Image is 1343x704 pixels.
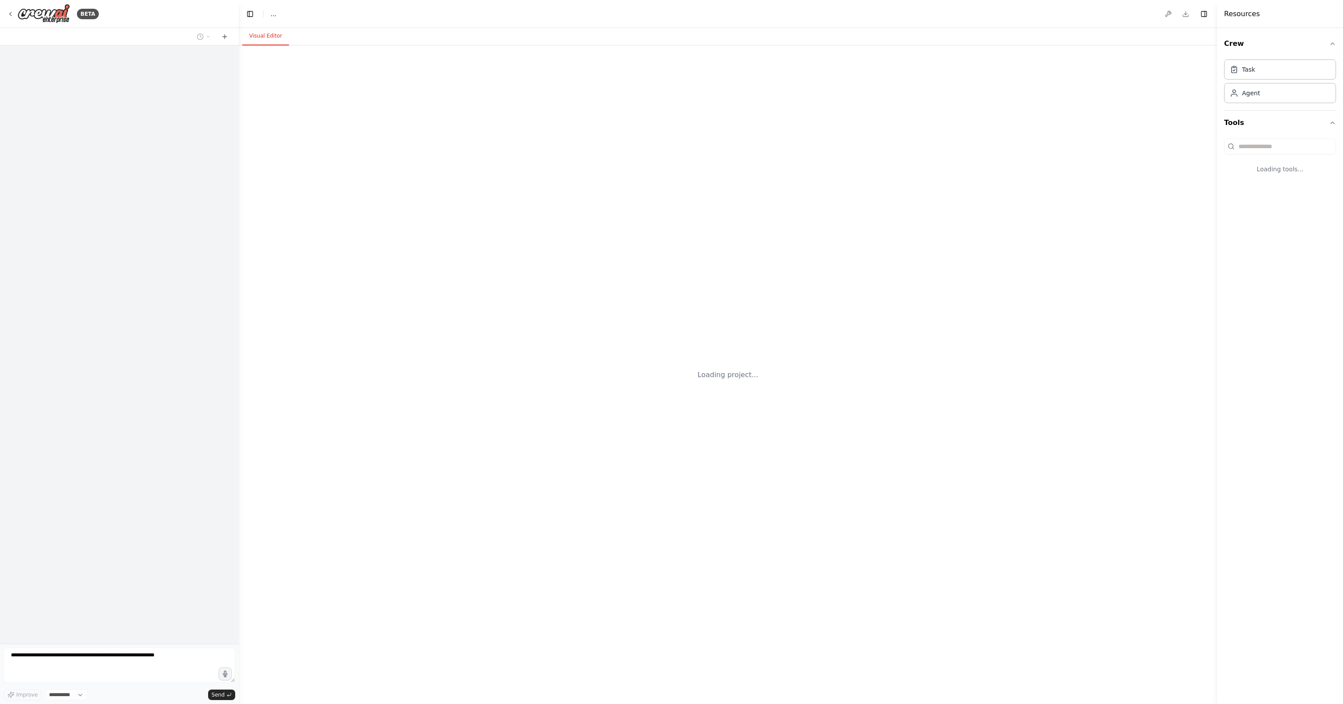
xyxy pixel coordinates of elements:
div: BETA [77,9,99,19]
img: Logo [17,4,70,24]
button: Switch to previous chat [193,31,214,42]
nav: breadcrumb [271,10,276,18]
div: Task [1242,65,1255,74]
span: ... [271,10,276,18]
button: Improve [3,689,42,701]
div: Tools [1224,135,1336,187]
span: Improve [16,691,38,698]
button: Click to speak your automation idea [219,667,232,680]
h4: Resources [1224,9,1260,19]
div: Loading project... [698,370,758,380]
button: Hide right sidebar [1198,8,1210,20]
button: Tools [1224,111,1336,135]
button: Start a new chat [218,31,232,42]
button: Visual Editor [242,27,289,45]
button: Crew [1224,31,1336,56]
div: Crew [1224,56,1336,110]
div: Agent [1242,89,1260,97]
span: Send [212,691,225,698]
div: Loading tools... [1224,158,1336,180]
button: Hide left sidebar [244,8,256,20]
button: Send [208,690,235,700]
